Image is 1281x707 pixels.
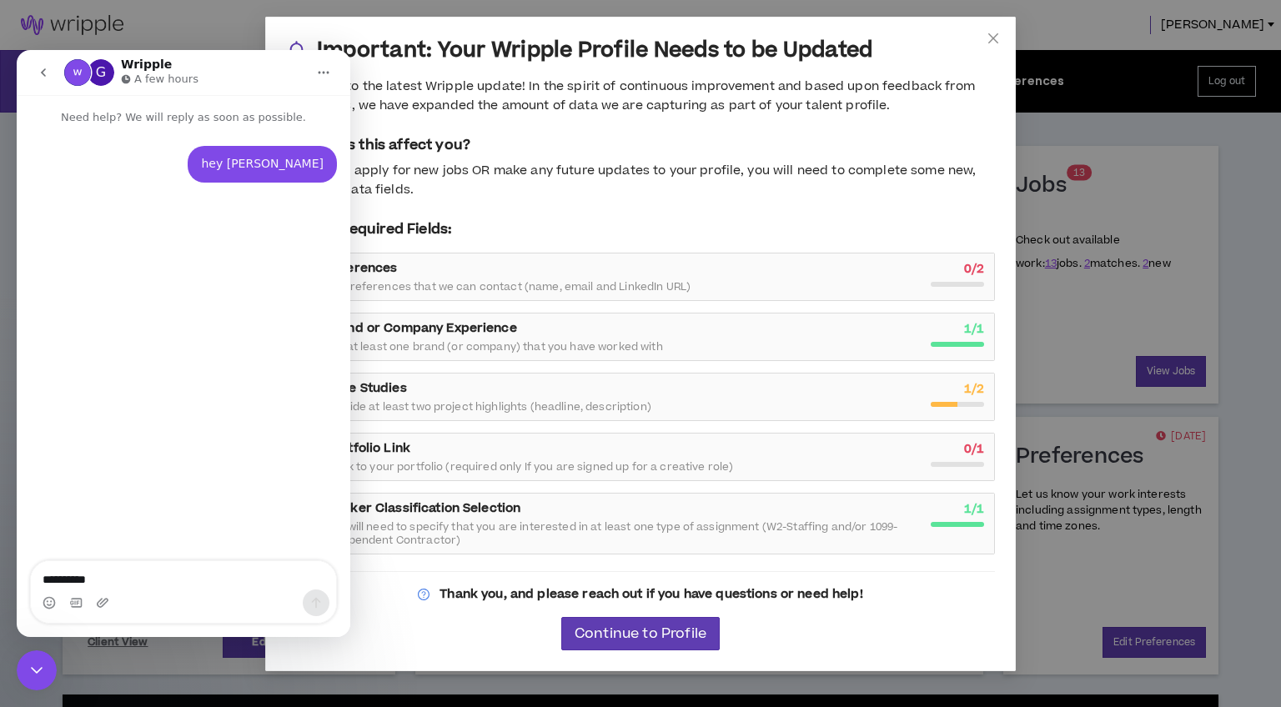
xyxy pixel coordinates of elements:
[286,78,995,115] div: Welcome to the latest Wripple update! In the spirit of continuous improvement and based upon feed...
[286,41,307,62] span: bell
[286,539,313,566] button: Send a message…
[317,38,872,64] h3: Important: Your Wripple Profile Needs to be Updated
[964,320,984,338] strong: 1 / 1
[964,260,984,278] strong: 0 / 2
[987,32,1000,45] span: close
[971,17,1016,62] button: Close
[286,162,995,199] div: In order to apply for new jobs OR make any future updates to your profile, you will need to compl...
[79,546,93,559] button: Upload attachment
[325,340,663,353] span: List at least one brand (or company) that you have worked with
[561,617,720,650] button: Continue to Profile
[325,259,397,277] strong: References
[171,96,320,133] div: hey [PERSON_NAME]
[325,520,921,547] span: You will need to specify that you are interested in at least one type of assignment (W2-Staffing ...
[325,499,520,517] strong: Worker Classification Selection
[184,106,307,123] div: hey [PERSON_NAME]
[325,460,733,474] span: A link to your portfolio (required only If you are signed up for a creative role)
[964,380,984,398] strong: 1 / 2
[325,280,691,293] span: Two references that we can contact (name, email and LinkedIn URL)
[575,626,706,642] span: Continue to Profile
[17,50,350,637] iframe: Intercom live chat
[325,379,407,397] strong: Case Studies
[286,219,995,239] h5: New Required Fields:
[17,650,57,690] iframe: Intercom live chat
[440,585,862,603] strong: Thank you, and please reach out if you have questions or need help!
[325,400,651,414] span: Provide at least two project highlights (headline, description)
[14,511,319,539] textarea: Message…
[53,546,66,559] button: Gif picker
[325,319,517,337] strong: Brand or Company Experience
[964,440,984,458] strong: 0 / 1
[418,589,430,600] span: question-circle
[286,135,995,155] h5: How does this affect you?
[964,500,984,518] strong: 1 / 1
[26,546,39,559] button: Emoji picker
[325,439,410,457] strong: Portfolio Link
